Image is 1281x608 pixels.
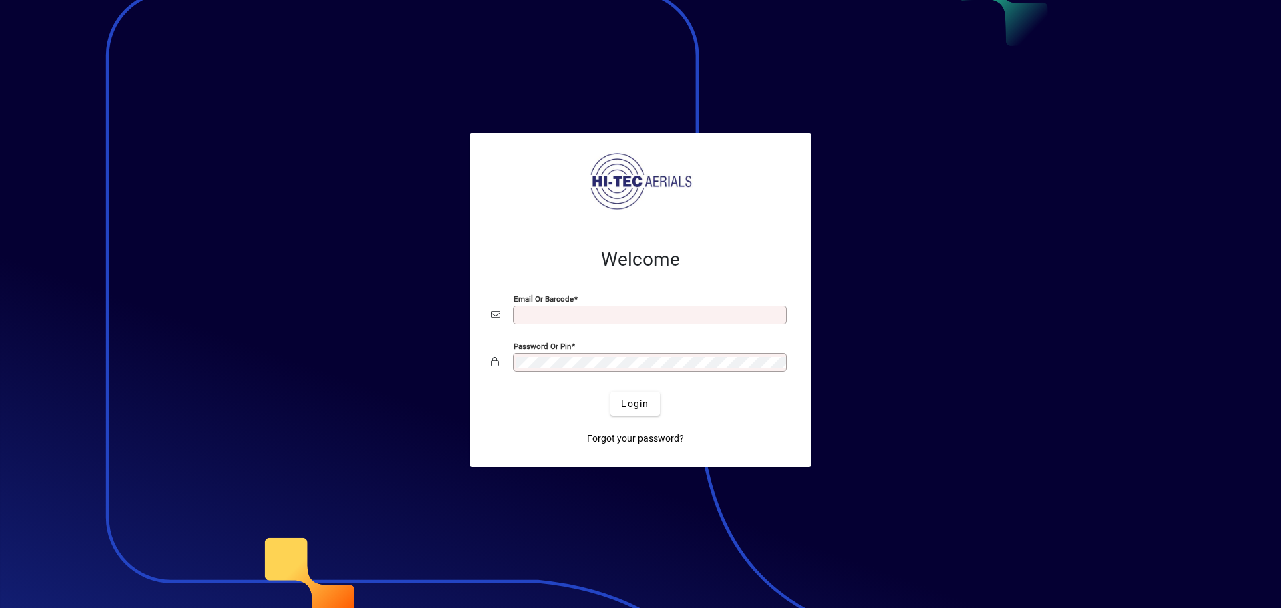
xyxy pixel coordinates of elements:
button: Login [610,392,659,416]
span: Login [621,397,649,411]
span: Forgot your password? [587,432,684,446]
a: Forgot your password? [582,426,689,450]
mat-label: Email or Barcode [514,294,574,304]
mat-label: Password or Pin [514,342,571,351]
h2: Welcome [491,248,790,271]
